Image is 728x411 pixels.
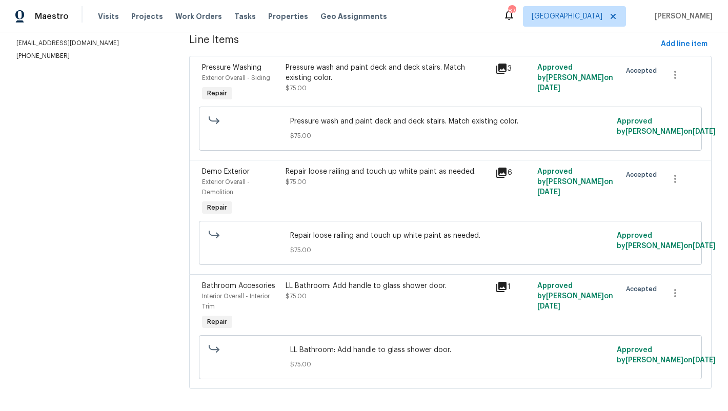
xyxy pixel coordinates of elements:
div: Repair loose railing and touch up white paint as needed. [286,167,489,177]
span: [DATE] [693,357,716,364]
span: Exterior Overall - Siding [202,75,270,81]
span: LL Bathroom: Add handle to glass shower door. [290,345,611,355]
span: $75.00 [286,293,307,299]
span: Interior Overall - Interior Trim [202,293,270,310]
span: Repair [203,88,231,98]
span: [PERSON_NAME] [651,11,713,22]
span: Approved by [PERSON_NAME] on [617,346,716,364]
span: [DATE] [537,189,560,196]
span: Accepted [626,66,661,76]
span: Exterior Overall - Demolition [202,179,250,195]
span: Repair [203,317,231,327]
span: Visits [98,11,119,22]
span: [DATE] [693,242,716,250]
span: Geo Assignments [320,11,387,22]
span: Approved by [PERSON_NAME] on [537,64,613,92]
span: Accepted [626,170,661,180]
span: Bathroom Accesories [202,282,275,290]
span: Projects [131,11,163,22]
span: [GEOGRAPHIC_DATA] [532,11,602,22]
span: $75.00 [290,359,611,369]
span: $75.00 [286,179,307,185]
div: 3 [495,63,531,75]
span: Maestro [35,11,69,22]
span: Pressure wash and paint deck and deck stairs. Match existing color. [290,116,611,127]
div: 87 [508,6,515,16]
div: LL Bathroom: Add handle to glass shower door. [286,281,489,291]
span: Tasks [234,13,256,20]
span: [DATE] [537,303,560,310]
span: $75.00 [290,131,611,141]
div: 1 [495,281,531,293]
span: Demo Exterior [202,168,250,175]
span: Approved by [PERSON_NAME] on [617,232,716,250]
div: 6 [495,167,531,179]
span: Properties [268,11,308,22]
span: [DATE] [537,85,560,92]
span: Pressure Washing [202,64,261,71]
span: Repair loose railing and touch up white paint as needed. [290,231,611,241]
span: Approved by [PERSON_NAME] on [537,282,613,310]
p: [PHONE_NUMBER] [16,52,165,60]
span: Line Items [189,35,657,54]
span: Repair [203,202,231,213]
span: Add line item [661,38,707,51]
span: Accepted [626,284,661,294]
span: Work Orders [175,11,222,22]
span: $75.00 [286,85,307,91]
button: Add line item [657,35,712,54]
p: [EMAIL_ADDRESS][DOMAIN_NAME] [16,39,165,48]
div: Pressure wash and paint deck and deck stairs. Match existing color. [286,63,489,83]
span: [DATE] [693,128,716,135]
span: Approved by [PERSON_NAME] on [617,118,716,135]
span: $75.00 [290,245,611,255]
span: Approved by [PERSON_NAME] on [537,168,613,196]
